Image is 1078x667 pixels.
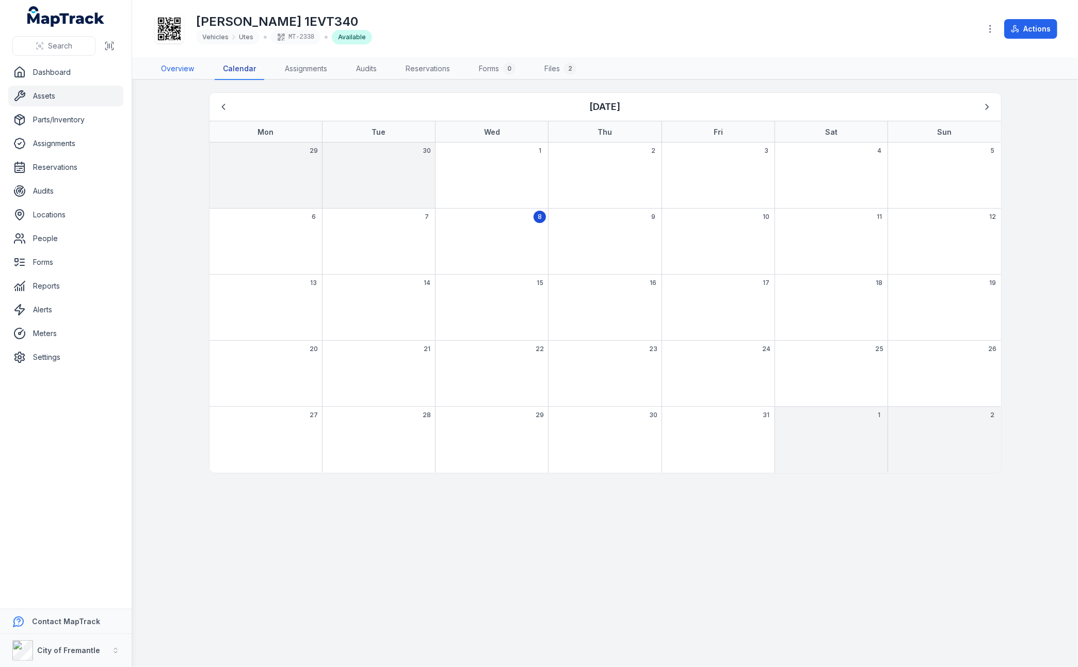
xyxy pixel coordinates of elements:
[989,345,997,353] span: 26
[8,347,123,368] a: Settings
[649,411,657,419] span: 30
[239,33,253,41] span: Utes
[425,213,429,221] span: 7
[598,128,612,136] strong: Thu
[877,213,882,221] span: 11
[651,213,655,221] span: 9
[397,58,458,80] a: Reservations
[37,646,100,655] strong: City of Fremantle
[877,147,881,155] span: 4
[714,128,723,136] strong: Fri
[977,97,997,117] button: Next
[825,128,838,136] strong: Sat
[763,279,769,287] span: 17
[8,323,123,344] a: Meters
[649,345,657,353] span: 23
[538,213,542,221] span: 8
[258,128,273,136] strong: Mon
[348,58,385,80] a: Audits
[590,100,621,114] h3: [DATE]
[8,252,123,273] a: Forms
[153,58,202,80] a: Overview
[32,617,100,626] strong: Contact MapTrack
[937,128,952,136] strong: Sun
[210,93,1001,473] div: October 2025
[8,276,123,296] a: Reports
[989,213,996,221] span: 12
[423,147,431,155] span: 30
[564,62,576,75] div: 2
[762,345,770,353] span: 24
[651,147,655,155] span: 2
[539,147,541,155] span: 1
[423,411,431,419] span: 28
[8,62,123,83] a: Dashboard
[27,6,105,27] a: MapTrack
[312,213,316,221] span: 6
[48,41,72,51] span: Search
[471,58,524,80] a: Forms0
[332,30,372,44] div: Available
[215,58,264,80] a: Calendar
[214,97,233,117] button: Previous
[8,109,123,130] a: Parts/Inventory
[991,411,995,419] span: 2
[12,36,95,56] button: Search
[271,30,320,44] div: MT-2338
[484,128,500,136] strong: Wed
[503,62,516,75] div: 0
[310,345,318,353] span: 20
[537,279,543,287] span: 15
[875,345,883,353] span: 25
[536,411,544,419] span: 29
[8,86,123,106] a: Assets
[764,147,768,155] span: 3
[424,345,430,353] span: 21
[763,213,769,221] span: 10
[8,299,123,320] a: Alerts
[8,133,123,154] a: Assignments
[372,128,385,136] strong: Tue
[310,147,318,155] span: 29
[8,181,123,201] a: Audits
[989,279,996,287] span: 19
[8,204,123,225] a: Locations
[763,411,769,419] span: 31
[536,58,585,80] a: Files2
[876,279,883,287] span: 18
[650,279,656,287] span: 16
[991,147,995,155] span: 5
[878,411,881,419] span: 1
[424,279,430,287] span: 14
[310,411,318,419] span: 27
[1004,19,1057,39] button: Actions
[536,345,544,353] span: 22
[202,33,229,41] span: Vehicles
[310,279,317,287] span: 13
[8,228,123,249] a: People
[8,157,123,178] a: Reservations
[277,58,335,80] a: Assignments
[196,13,372,30] h1: [PERSON_NAME] 1EVT340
